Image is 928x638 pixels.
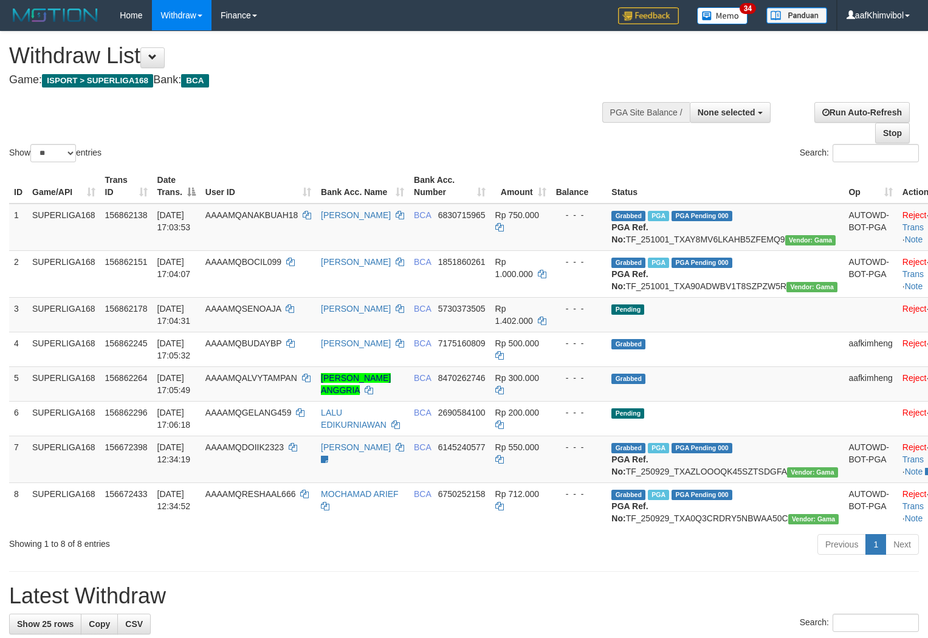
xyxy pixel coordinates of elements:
span: Pending [611,408,644,419]
span: PGA Pending [672,443,732,453]
span: Rp 500.000 [495,338,539,348]
span: BCA [414,442,431,452]
input: Search: [833,144,919,162]
span: AAAAMQBOCIL099 [205,257,281,267]
span: Grabbed [611,490,645,500]
b: PGA Ref. No: [611,222,648,244]
a: CSV [117,614,151,634]
td: SUPERLIGA168 [27,204,100,251]
td: AUTOWD-BOT-PGA [844,204,897,251]
th: Game/API: activate to sort column ascending [27,169,100,204]
div: - - - [556,256,602,268]
a: LALU EDIKURNIAWAN [321,408,387,430]
span: CSV [125,619,143,629]
td: 3 [9,297,27,332]
span: Grabbed [611,258,645,268]
span: AAAAMQDOIIK2323 [205,442,284,452]
th: Bank Acc. Name: activate to sort column ascending [316,169,409,204]
td: TF_250929_TXA0Q3CRDRY5NBWAA50C [607,482,844,529]
span: None selected [698,108,755,117]
span: Marked by aafsoycanthlai [648,443,669,453]
span: Rp 712.000 [495,489,539,499]
div: - - - [556,406,602,419]
td: 6 [9,401,27,436]
td: TF_251001_TXAY8MV6LKAHB5ZFEMQ9 [607,204,844,251]
th: Op: activate to sort column ascending [844,169,897,204]
a: [PERSON_NAME] [321,338,391,348]
span: 156862151 [105,257,148,267]
span: PGA Pending [672,211,732,221]
span: AAAAMQSENOAJA [205,304,281,314]
a: 1 [865,534,886,555]
button: None selected [690,102,771,123]
td: SUPERLIGA168 [27,482,100,529]
span: PGA Pending [672,490,732,500]
a: [PERSON_NAME] [321,210,391,220]
span: Copy 6750252158 to clipboard [438,489,486,499]
a: Reject [902,489,927,499]
span: AAAAMQALVYTAMPAN [205,373,297,383]
span: Copy 5730373505 to clipboard [438,304,486,314]
td: SUPERLIGA168 [27,250,100,297]
td: 7 [9,436,27,482]
span: [DATE] 17:05:32 [157,338,191,360]
span: [DATE] 12:34:52 [157,489,191,511]
div: - - - [556,488,602,500]
td: TF_250929_TXAZLOOOQK45SZTSDGFA [607,436,844,482]
th: User ID: activate to sort column ascending [201,169,316,204]
span: Copy 8470262746 to clipboard [438,373,486,383]
a: [PERSON_NAME] ANGGRIA [321,373,391,395]
td: SUPERLIGA168 [27,297,100,332]
span: Copy [89,619,110,629]
span: [DATE] 17:04:07 [157,257,191,279]
span: Marked by aafsoycanthlai [648,211,669,221]
b: PGA Ref. No: [611,269,648,291]
h1: Withdraw List [9,44,607,68]
span: Copy 2690584100 to clipboard [438,408,486,417]
span: Rp 300.000 [495,373,539,383]
span: BCA [414,257,431,267]
input: Search: [833,614,919,632]
td: AUTOWD-BOT-PGA [844,482,897,529]
span: Copy 7175160809 to clipboard [438,338,486,348]
div: - - - [556,372,602,384]
span: 156862138 [105,210,148,220]
span: Rp 200.000 [495,408,539,417]
a: Show 25 rows [9,614,81,634]
span: Copy 6145240577 to clipboard [438,442,486,452]
a: Note [905,281,923,291]
th: Bank Acc. Number: activate to sort column ascending [409,169,490,204]
a: [PERSON_NAME] [321,257,391,267]
a: Previous [817,534,866,555]
span: BCA [414,408,431,417]
span: 156862296 [105,408,148,417]
a: Reject [902,338,927,348]
div: - - - [556,303,602,315]
h4: Game: Bank: [9,74,607,86]
select: Showentries [30,144,76,162]
span: AAAAMQRESHAAL666 [205,489,296,499]
span: ISPORT > SUPERLIGA168 [42,74,153,87]
span: Marked by aafsoycanthlai [648,490,669,500]
span: Vendor URL: https://trx31.1velocity.biz [786,282,837,292]
a: MOCHAMAD ARIEF [321,489,399,499]
img: MOTION_logo.png [9,6,101,24]
a: Stop [875,123,910,143]
td: 2 [9,250,27,297]
th: ID [9,169,27,204]
a: Reject [902,373,927,383]
span: Grabbed [611,339,645,349]
a: Reject [902,442,927,452]
span: Vendor URL: https://trx31.1velocity.biz [785,235,836,245]
span: 156862264 [105,373,148,383]
td: 8 [9,482,27,529]
span: Grabbed [611,374,645,384]
a: [PERSON_NAME] [321,442,391,452]
b: PGA Ref. No: [611,501,648,523]
span: Marked by aafsoycanthlai [648,258,669,268]
span: Pending [611,304,644,315]
span: Grabbed [611,211,645,221]
span: Rp 550.000 [495,442,539,452]
span: [DATE] 17:05:49 [157,373,191,395]
th: Amount: activate to sort column ascending [490,169,551,204]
